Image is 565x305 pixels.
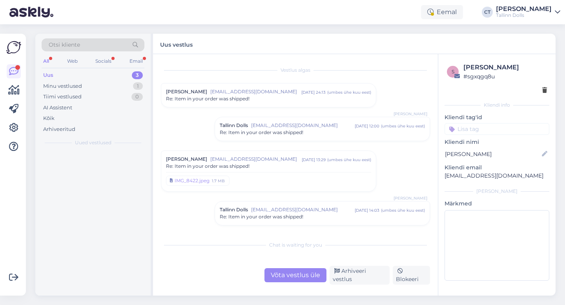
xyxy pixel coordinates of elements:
[251,122,355,129] span: [EMAIL_ADDRESS][DOMAIN_NAME]
[445,113,549,122] p: Kliendi tag'id
[496,12,552,18] div: Tallinn Dolls
[463,72,547,81] div: # sgxqgq8u
[132,71,143,79] div: 3
[133,82,143,90] div: 1
[166,88,207,95] span: [PERSON_NAME]
[264,268,326,282] div: Võta vestlus üle
[445,123,549,135] input: Lisa tag
[166,95,250,102] span: Re: Item in your order was shipped!
[445,163,549,172] p: Kliendi email
[66,56,79,66] div: Web
[6,40,21,55] img: Askly Logo
[394,111,427,117] span: [PERSON_NAME]
[43,82,82,90] div: Minu vestlused
[445,188,549,195] div: [PERSON_NAME]
[302,157,326,163] div: [DATE] 13:29
[355,123,379,129] div: [DATE] 12:00
[355,207,379,213] div: [DATE] 14:03
[220,129,303,136] span: Re: Item in your order was shipped!
[220,213,303,220] span: Re: Item in your order was shipped!
[445,102,549,109] div: Kliendi info
[445,172,549,180] p: [EMAIL_ADDRESS][DOMAIN_NAME]
[43,114,55,122] div: Kõik
[381,207,425,213] div: ( umbes ühe kuu eest )
[496,6,560,18] a: [PERSON_NAME]Tallinn Dolls
[220,122,248,129] span: Tallinn Dolls
[161,67,430,74] div: Vestlus algas
[160,38,193,49] label: Uus vestlus
[220,206,248,213] span: Tallinn Dolls
[131,93,143,101] div: 0
[43,125,75,133] div: Arhiveeritud
[496,6,552,12] div: [PERSON_NAME]
[445,138,549,146] p: Kliendi nimi
[75,139,111,146] span: Uued vestlused
[330,266,390,285] div: Arhiveeri vestlus
[175,177,210,184] div: IMG_8422.jpeg
[381,123,425,129] div: ( umbes ühe kuu eest )
[251,206,355,213] span: [EMAIL_ADDRESS][DOMAIN_NAME]
[482,7,493,18] div: CT
[43,104,72,112] div: AI Assistent
[421,5,463,19] div: Eemal
[463,63,547,72] div: [PERSON_NAME]
[166,156,207,163] span: [PERSON_NAME]
[301,89,326,95] div: [DATE] 24:13
[42,56,51,66] div: All
[210,156,302,163] span: [EMAIL_ADDRESS][DOMAIN_NAME]
[445,200,549,208] p: Märkmed
[43,71,53,79] div: Uus
[128,56,144,66] div: Email
[43,93,82,101] div: Tiimi vestlused
[445,150,540,158] input: Lisa nimi
[327,89,371,95] div: ( umbes ühe kuu eest )
[394,195,427,201] span: [PERSON_NAME]
[327,157,371,163] div: ( umbes ühe kuu eest )
[452,69,454,74] span: s
[49,41,80,49] span: Otsi kliente
[94,56,113,66] div: Socials
[161,241,430,249] div: Chat is waiting for you
[166,163,250,170] span: Re: Item in your order was shipped!
[211,177,226,184] div: 1.7 MB
[210,88,301,95] span: [EMAIL_ADDRESS][DOMAIN_NAME]
[393,266,430,285] div: Blokeeri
